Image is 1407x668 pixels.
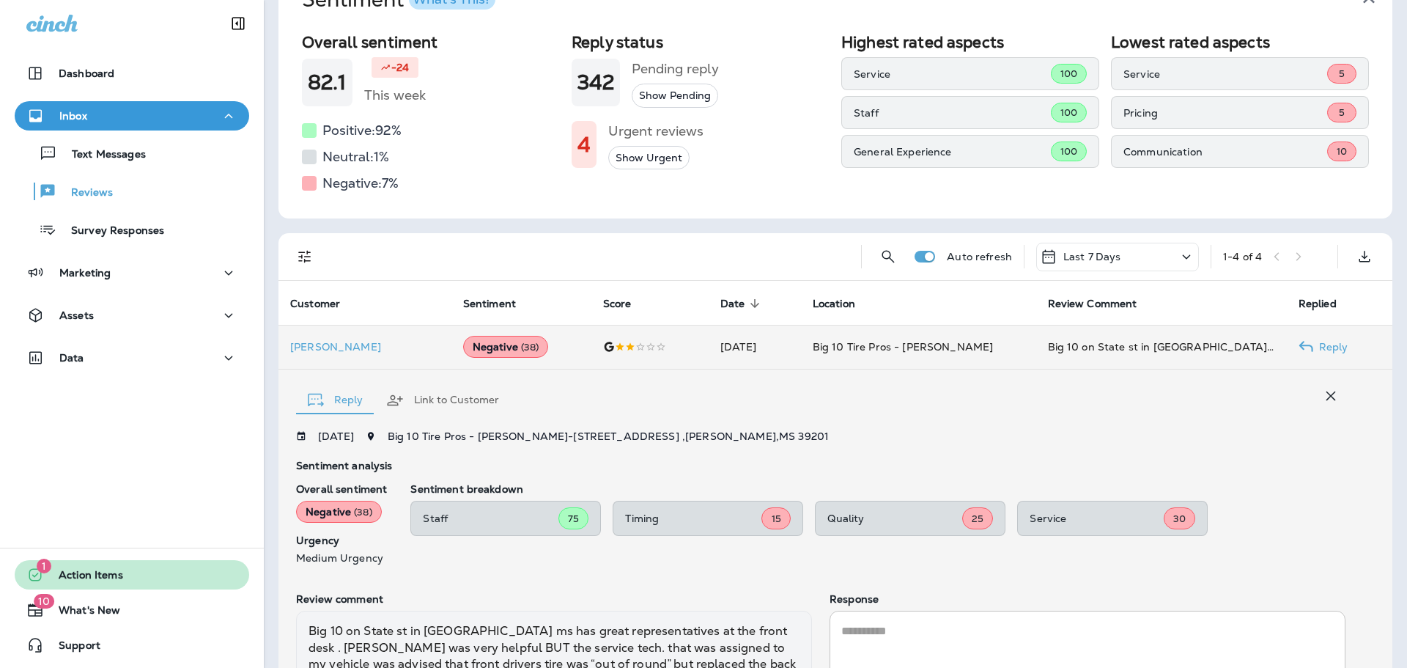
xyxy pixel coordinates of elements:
button: Link to Customer [374,374,511,427]
span: 100 [1060,67,1077,80]
span: Location [813,297,874,310]
p: Review comment [296,593,812,605]
p: Dashboard [59,67,114,79]
p: Text Messages [57,148,146,162]
button: Search Reviews [874,242,903,271]
p: Medium Urgency [296,552,387,564]
p: Timing [625,513,761,524]
span: Replied [1299,298,1337,310]
span: 30 [1173,513,1186,525]
span: Sentiment [463,298,516,310]
p: General Experience [854,146,1051,158]
span: Score [603,298,632,310]
button: Assets [15,301,249,330]
span: 25 [972,513,983,525]
button: Dashboard [15,59,249,88]
span: What's New [44,604,120,622]
h2: Lowest rated aspects [1111,33,1369,51]
button: Marketing [15,258,249,287]
span: 10 [1337,145,1347,158]
span: 5 [1339,106,1345,119]
span: Support [44,639,100,657]
p: Staff [854,107,1051,119]
button: Show Urgent [608,146,690,170]
div: Negative [296,501,382,523]
button: Inbox [15,101,249,131]
p: Inbox [59,110,87,122]
span: 5 [1339,67,1345,80]
div: Negative [463,336,549,358]
span: 15 [772,513,781,525]
p: [DATE] [318,430,354,442]
p: Assets [59,309,94,321]
h5: Positive: 92 % [322,119,402,142]
span: Customer [290,298,340,310]
p: [PERSON_NAME] [290,341,440,353]
div: Click to view Customer Drawer [290,341,440,353]
div: 1 - 4 of 4 [1223,251,1262,263]
div: SentimentWhat's This? [278,27,1392,219]
p: Staff [423,513,558,524]
span: Date [720,298,745,310]
p: Urgency [296,535,387,546]
p: Sentiment analysis [296,460,1345,471]
span: ( 38 ) [521,341,539,353]
span: 10 [34,594,54,609]
h2: Highest rated aspects [841,33,1099,51]
h1: 82.1 [308,70,347,95]
td: [DATE] [709,325,801,369]
p: Service [854,68,1051,80]
button: Filters [290,242,320,271]
span: Customer [290,297,359,310]
button: Support [15,631,249,660]
span: Big 10 Tire Pros - [PERSON_NAME] - [STREET_ADDRESS] , [PERSON_NAME] , MS 39201 [388,430,829,443]
p: Data [59,352,84,364]
p: Marketing [59,267,111,279]
p: -24 [391,60,409,75]
p: Service [1030,513,1164,524]
span: Date [720,297,764,310]
span: Big 10 Tire Pros - [PERSON_NAME] [813,340,993,353]
h1: 4 [577,133,591,157]
p: Last 7 Days [1063,251,1121,263]
span: 75 [568,513,579,525]
span: 100 [1060,106,1077,119]
p: Reply [1313,341,1348,353]
button: Collapse Sidebar [218,9,259,38]
button: Reviews [15,176,249,207]
span: Sentiment [463,297,535,310]
span: Action Items [44,569,123,587]
p: Service [1123,68,1327,80]
p: Response [830,593,1345,605]
p: Communication [1123,146,1327,158]
span: Review Comment [1048,297,1156,310]
span: Location [813,298,855,310]
span: Review Comment [1048,298,1137,310]
p: Sentiment breakdown [410,483,1345,495]
span: 1 [37,559,51,573]
h5: Pending reply [632,57,719,81]
button: Show Pending [632,84,718,108]
h2: Reply status [572,33,830,51]
p: Survey Responses [56,224,164,238]
button: 1Action Items [15,560,249,590]
button: Survey Responses [15,214,249,245]
h5: Neutral: 1 % [322,145,389,169]
h5: This week [364,84,426,107]
button: Reply [296,374,374,427]
h2: Overall sentiment [302,33,560,51]
button: Data [15,343,249,372]
button: 10What's New [15,595,249,625]
p: Overall sentiment [296,483,387,495]
div: Big 10 on State st in jackson ms has great representatives at the front desk . Monica was very he... [1048,339,1275,354]
h5: Negative: 7 % [322,172,399,195]
h5: Urgent reviews [608,120,703,143]
p: Quality [827,513,962,524]
span: Replied [1299,297,1356,310]
span: Score [603,297,651,310]
span: ( 38 ) [354,506,372,518]
button: Export as CSV [1350,242,1379,271]
p: Auto refresh [947,251,1012,263]
button: Text Messages [15,138,249,169]
h1: 342 [577,70,614,95]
